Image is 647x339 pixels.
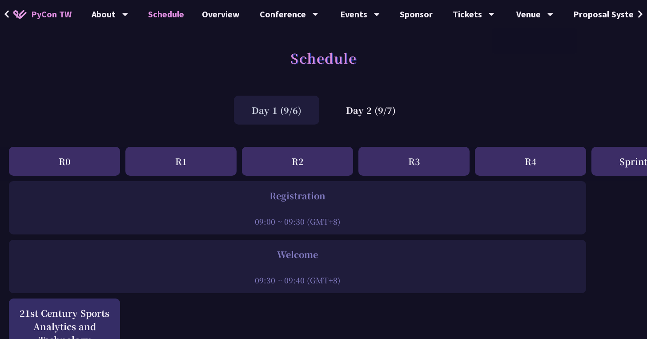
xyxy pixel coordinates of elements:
[328,96,414,125] div: Day 2 (9/7)
[31,8,72,21] span: PyCon TW
[13,216,582,227] div: 09:00 ~ 09:30 (GMT+8)
[358,147,470,176] div: R3
[290,44,357,71] h1: Schedule
[125,147,237,176] div: R1
[475,147,586,176] div: R4
[13,274,582,286] div: 09:30 ~ 09:40 (GMT+8)
[13,248,582,261] div: Welcome
[4,3,80,25] a: PyCon TW
[13,189,582,202] div: Registration
[234,96,319,125] div: Day 1 (9/6)
[9,147,120,176] div: R0
[13,10,27,19] img: Home icon of PyCon TW 2025
[242,147,353,176] div: R2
